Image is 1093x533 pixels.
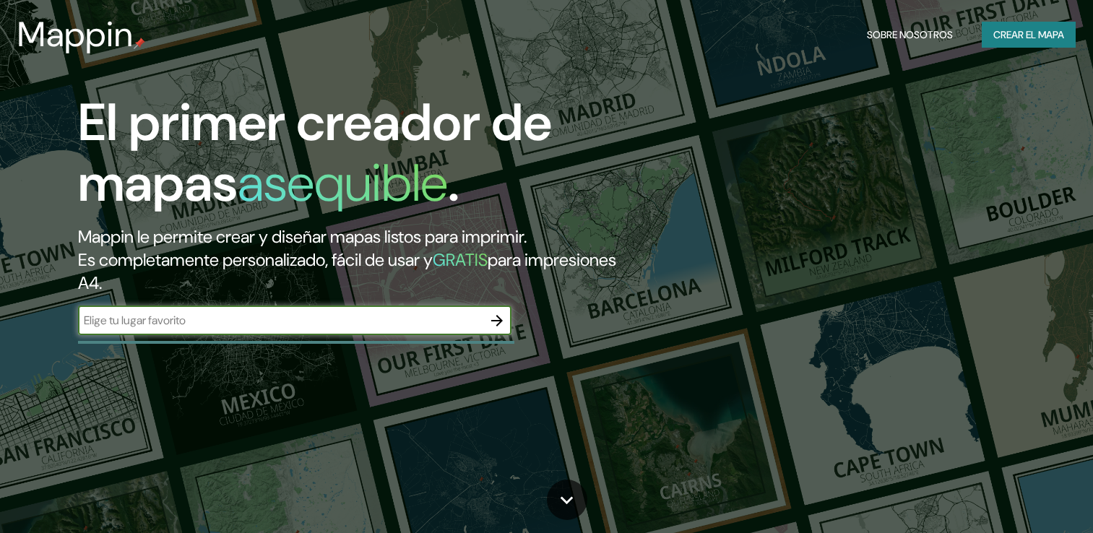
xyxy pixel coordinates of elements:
[134,38,145,49] img: mappin-pin
[867,26,953,44] font: Sobre nosotros
[993,26,1064,44] font: Crear el mapa
[861,22,959,48] button: Sobre nosotros
[433,248,488,271] h5: GRATIS
[78,312,483,329] input: Elige tu lugar favorito
[78,225,625,295] h2: Mappin le permite crear y diseñar mapas listos para imprimir. Es completamente personalizado, fác...
[982,22,1076,48] button: Crear el mapa
[17,14,134,55] h3: Mappin
[78,92,625,225] h1: El primer creador de mapas .
[238,149,448,217] h1: asequible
